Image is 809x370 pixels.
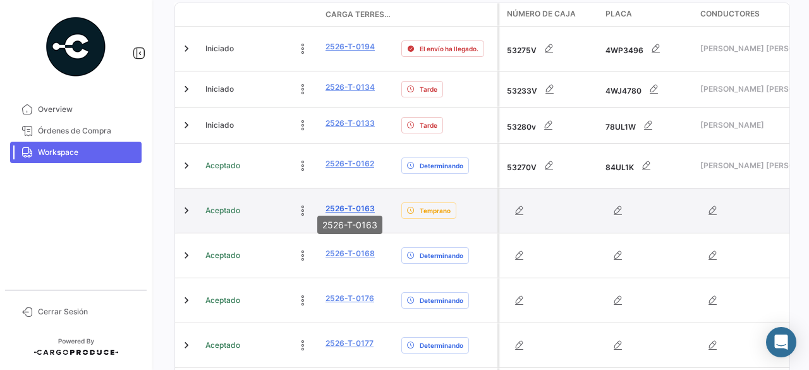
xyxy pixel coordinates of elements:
[205,83,234,95] span: Iniciado
[325,41,375,52] a: 2526-T-0194
[38,147,137,158] span: Workspace
[320,4,396,25] datatable-header-cell: Carga Terrestre #
[420,84,437,94] span: Tarde
[325,158,374,170] a: 2526-T-0162
[325,338,374,349] a: 2526-T-0177
[325,9,391,20] span: Carga Terrestre #
[205,120,234,131] span: Iniciado
[700,83,803,95] span: [PERSON_NAME] [PERSON_NAME]
[38,125,137,137] span: Órdenes de Compra
[180,119,193,132] a: Expand/Collapse Row
[507,77,595,102] div: 53233V
[180,204,193,217] a: Expand/Collapse Row
[205,160,240,171] span: Aceptado
[700,120,803,131] span: [PERSON_NAME]
[325,248,375,259] a: 2526-T-0168
[605,8,632,20] span: Placa
[507,113,595,138] div: 53280v
[205,295,240,306] span: Aceptado
[605,77,690,102] div: 4WJ4780
[396,9,497,20] datatable-header-cell: Delay Status
[420,206,451,216] span: Temprano
[420,120,437,130] span: Tarde
[325,118,375,129] a: 2526-T-0133
[605,36,690,61] div: 4WP3496
[325,293,374,304] a: 2526-T-0176
[420,295,463,305] span: Determinando
[317,216,382,234] div: 2526-T-0163
[205,250,240,261] span: Aceptado
[325,203,375,214] a: 2526-T-0163
[180,294,193,307] a: Expand/Collapse Row
[180,83,193,96] a: Expand/Collapse Row
[507,153,595,178] div: 53270V
[700,43,803,54] span: [PERSON_NAME] [PERSON_NAME]
[38,306,137,318] span: Cerrar Sesión
[420,250,463,261] span: Determinando
[180,159,193,172] a: Expand/Collapse Row
[205,340,240,351] span: Aceptado
[205,205,240,216] span: Aceptado
[44,15,107,78] img: powered-by.png
[180,42,193,55] a: Expand/Collapse Row
[200,9,320,20] datatable-header-cell: Estado
[507,8,576,20] span: Número de Caja
[605,153,690,178] div: 84UL1K
[10,142,142,163] a: Workspace
[38,104,137,115] span: Overview
[605,113,690,138] div: 78UL1W
[325,82,375,93] a: 2526-T-0134
[600,3,695,26] datatable-header-cell: Placa
[700,160,803,171] span: [PERSON_NAME] [PERSON_NAME]
[180,249,193,262] a: Expand/Collapse Row
[180,339,193,352] a: Expand/Collapse Row
[205,43,234,54] span: Iniciado
[10,99,142,120] a: Overview
[499,3,600,26] datatable-header-cell: Número de Caja
[507,36,595,61] div: 53275V
[420,340,463,350] span: Determinando
[420,161,463,171] span: Determinando
[766,327,796,357] div: Abrir Intercom Messenger
[10,120,142,142] a: Órdenes de Compra
[700,8,760,20] span: Conductores
[420,44,478,54] span: El envío ha llegado.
